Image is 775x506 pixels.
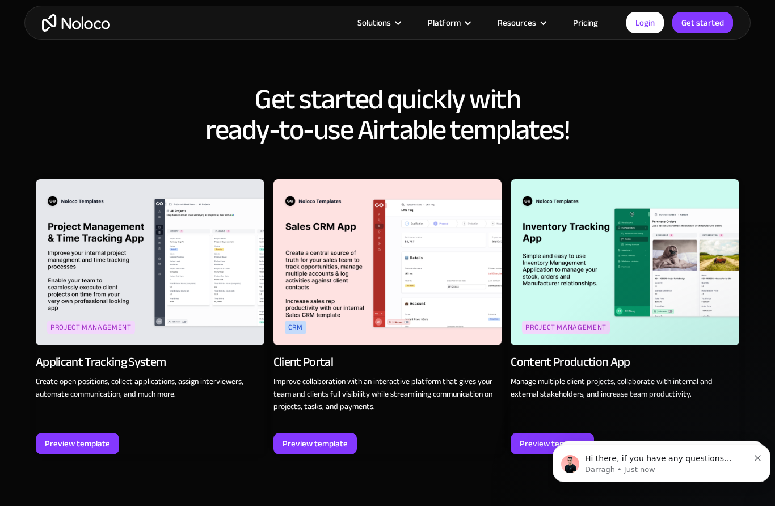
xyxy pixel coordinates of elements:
a: Project ManagementContent Production AppManage multiple client projects, collaborate with interna... [511,179,739,454]
a: Login [626,12,664,33]
p: Improve collaboration with an interactive platform that gives your team and clients full visibili... [273,376,502,413]
div: crm [285,321,306,334]
a: Get started [672,12,733,33]
iframe: Intercom notifications message [548,421,775,500]
p: Create open positions, collect applications, assign interviewers, automate communication, and muc... [36,376,264,400]
div: Project Management [522,321,610,334]
div: Preview template [520,436,585,451]
div: Platform [428,15,461,30]
p: Manage multiple client projects, collaborate with internal and external stakeholders, and increas... [511,376,739,400]
div: Preview template [45,436,110,451]
div: Resources [483,15,559,30]
a: Pricing [559,15,612,30]
a: home [42,14,110,32]
div: Solutions [343,15,414,30]
div: Solutions [357,15,391,30]
a: Project ManagementApplicant Tracking SystemCreate open positions, collect applications, assign in... [36,179,264,454]
div: Content Production App [511,354,630,370]
a: crmClient PortalImprove collaboration with an interactive platform that gives your team and clien... [273,179,502,454]
div: Platform [414,15,483,30]
div: Resources [498,15,536,30]
div: Applicant Tracking System [36,354,166,370]
div: Preview template [283,436,348,451]
h2: Get started quickly with ready-to-use Airtable templates! [36,84,739,145]
div: Project Management [47,321,135,334]
div: Client Portal [273,354,333,370]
